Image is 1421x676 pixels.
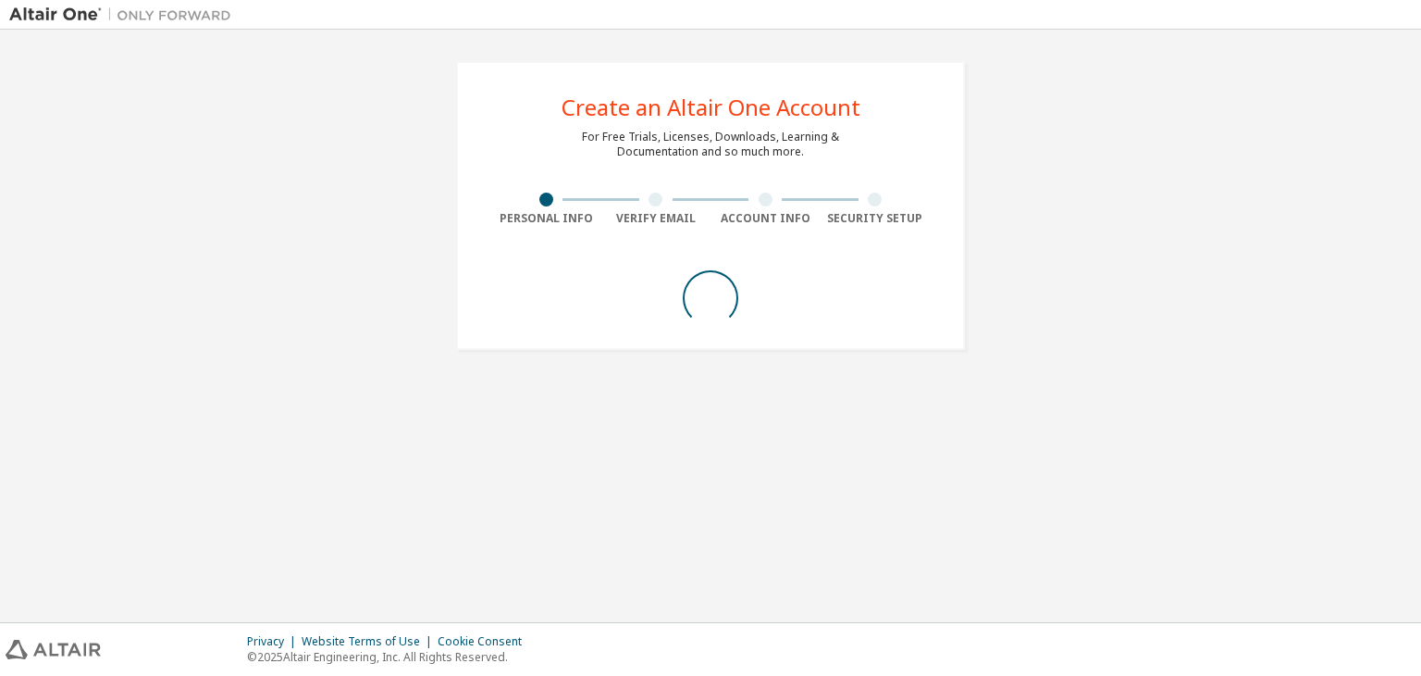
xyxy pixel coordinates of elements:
[491,211,601,226] div: Personal Info
[9,6,241,24] img: Altair One
[710,211,821,226] div: Account Info
[821,211,931,226] div: Security Setup
[302,634,438,649] div: Website Terms of Use
[582,130,839,159] div: For Free Trials, Licenses, Downloads, Learning & Documentation and so much more.
[438,634,533,649] div: Cookie Consent
[247,634,302,649] div: Privacy
[247,649,533,665] p: © 2025 Altair Engineering, Inc. All Rights Reserved.
[6,640,101,659] img: altair_logo.svg
[562,96,860,119] div: Create an Altair One Account
[601,211,711,226] div: Verify Email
